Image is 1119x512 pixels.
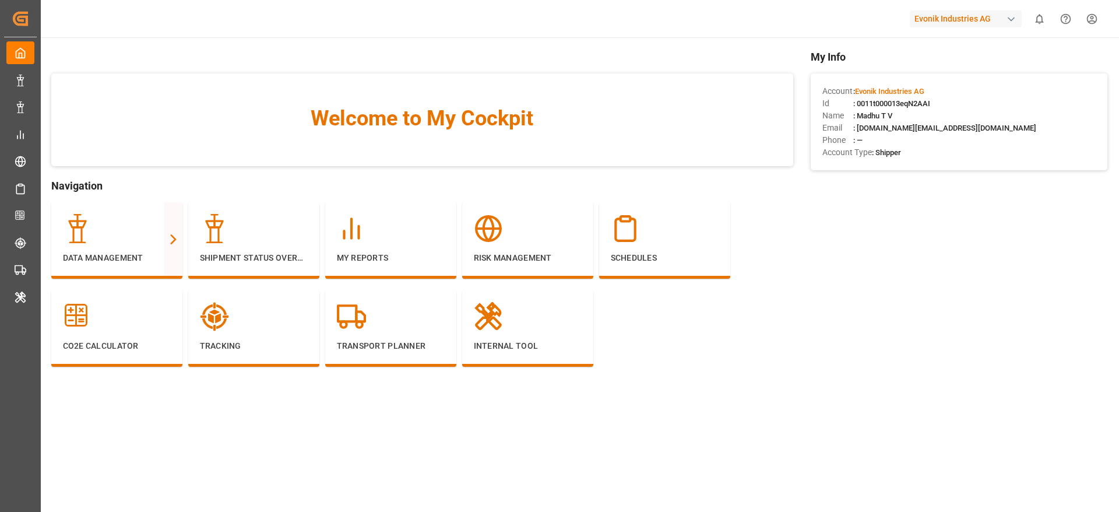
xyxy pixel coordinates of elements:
[910,10,1022,27] div: Evonik Industries AG
[474,340,582,352] p: Internal Tool
[822,146,872,159] span: Account Type
[855,87,924,96] span: Evonik Industries AG
[822,122,853,134] span: Email
[853,124,1036,132] span: : [DOMAIN_NAME][EMAIL_ADDRESS][DOMAIN_NAME]
[337,340,445,352] p: Transport Planner
[822,134,853,146] span: Phone
[811,49,1107,65] span: My Info
[63,340,171,352] p: CO2e Calculator
[63,252,171,264] p: Data Management
[853,87,924,96] span: :
[75,103,770,134] span: Welcome to My Cockpit
[1053,6,1079,32] button: Help Center
[853,136,863,145] span: : —
[853,99,930,108] span: : 0011t000013eqN2AAI
[611,252,719,264] p: Schedules
[853,111,892,120] span: : Madhu T V
[200,252,308,264] p: Shipment Status Overview
[474,252,582,264] p: Risk Management
[1026,6,1053,32] button: show 0 new notifications
[51,178,793,194] span: Navigation
[822,97,853,110] span: Id
[910,8,1026,30] button: Evonik Industries AG
[200,340,308,352] p: Tracking
[872,148,901,157] span: : Shipper
[822,85,853,97] span: Account
[337,252,445,264] p: My Reports
[822,110,853,122] span: Name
